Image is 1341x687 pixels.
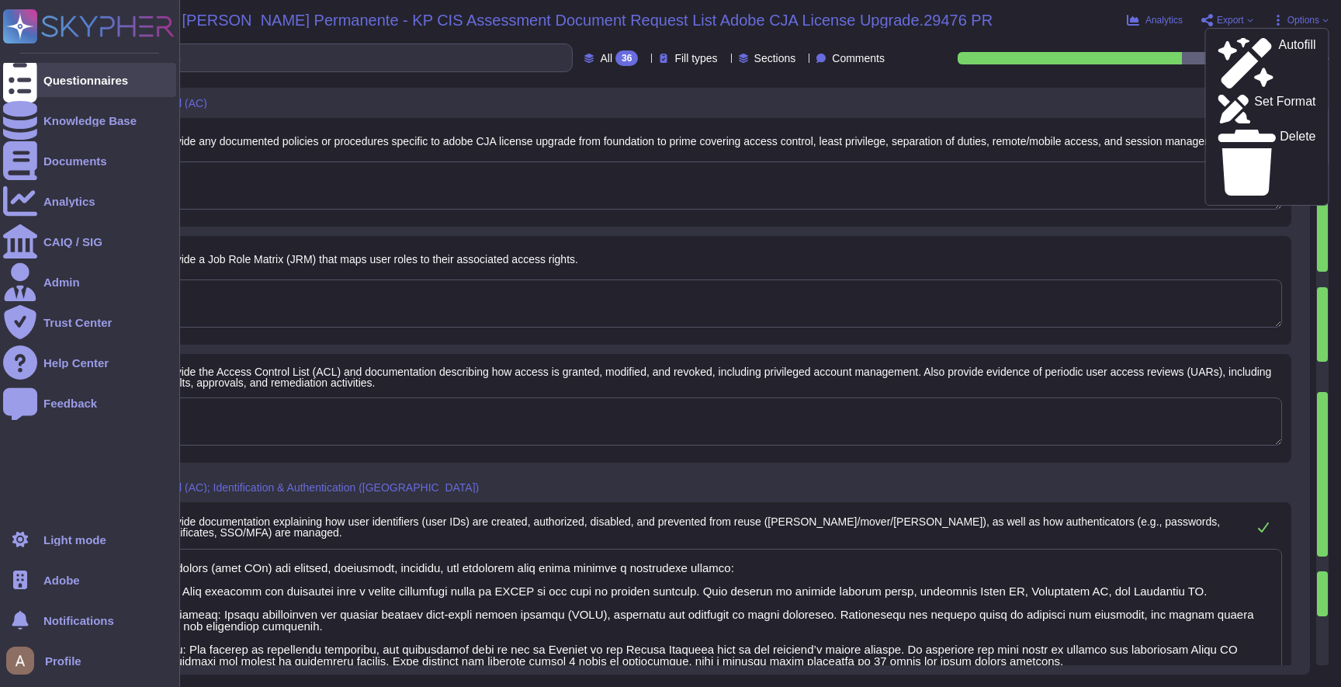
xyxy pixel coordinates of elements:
[754,53,796,64] span: Sections
[1206,35,1329,92] a: Autofill
[43,397,97,409] div: Feedback
[182,12,993,28] span: [PERSON_NAME] Permanente - KP CIS Assessment Document Request List Adobe CJA License Upgrade.2947...
[43,615,114,626] span: Notifications
[3,644,45,678] button: user
[1280,130,1315,196] p: Delete
[3,345,176,380] a: Help Center
[124,366,1272,389] span: Please provide the Access Control List (ACL) and documentation describing how access is granted, ...
[1206,127,1329,199] a: Delete
[3,265,176,299] a: Admin
[43,357,109,369] div: Help Center
[3,103,176,137] a: Knowledge Base
[43,276,80,288] div: Admin
[1127,14,1183,26] button: Analytics
[43,534,106,546] div: Light mode
[124,515,1220,539] span: Please provide documentation explaining how user identifiers (user IDs) are created, authorized, ...
[124,135,1232,147] span: Please provide any documented policies or procedures specific to adobe CJA license upgrade from f...
[1278,39,1315,88] p: Autofill
[43,75,128,86] div: Questionnaires
[832,53,885,64] span: Comments
[1217,16,1244,25] span: Export
[43,196,95,207] div: Analytics
[3,224,176,258] a: CAIQ / SIG
[43,155,107,167] div: Documents
[3,184,176,218] a: Analytics
[3,386,176,420] a: Feedback
[1287,16,1319,25] span: Options
[615,50,638,66] div: 36
[43,574,80,586] span: Adobe
[43,236,102,248] div: CAIQ / SIG
[3,305,176,339] a: Trust Center
[3,63,176,97] a: Questionnaires
[1206,92,1329,127] a: Set Format
[43,115,137,127] div: Knowledge Base
[1145,16,1183,25] span: Analytics
[45,655,81,667] span: Profile
[61,44,572,71] input: Search by keywords
[109,482,479,493] span: Access Control (AC); Identification & Authentication ([GEOGRAPHIC_DATA])
[3,144,176,178] a: Documents
[674,53,717,64] span: Fill types
[124,253,578,265] span: Please provide a Job Role Matrix (JRM) that maps user roles to their associated access rights.
[43,317,112,328] div: Trust Center
[6,647,34,675] img: user
[600,53,612,64] span: All
[1254,95,1315,123] p: Set Format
